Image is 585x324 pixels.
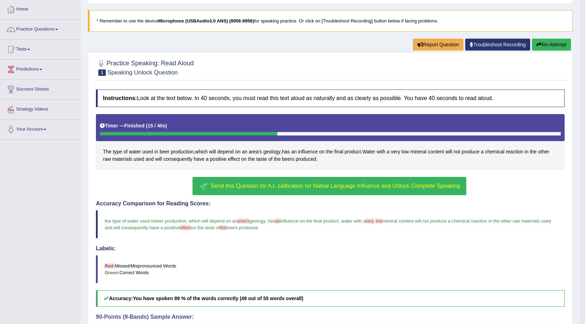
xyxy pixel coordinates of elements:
span: Click to see word definition [248,156,255,163]
a: Success Stories [0,80,80,97]
span: Click to see word definition [362,148,375,156]
span: Click to see word definition [195,148,208,156]
h2: Practice Speaking: Read Aloud [96,58,194,76]
a: Practice Questions [0,20,80,37]
blockquote: Missed/Mispronounced Words Correct Words [96,255,565,283]
span: Click to see word definition [525,148,528,156]
span: Click to see word definition [298,148,318,156]
span: beers produced [226,225,258,230]
span: Click to see word definition [387,148,390,156]
a: Strategy Videos [0,100,80,117]
span: Click to see word definition [428,148,444,156]
span: Click to see word definition [154,148,158,156]
span: Click to see word definition [485,148,504,156]
span: Click to see word definition [103,148,111,156]
span: Click to see word definition [242,148,247,156]
span: influence on the final product [280,218,339,224]
span: Click to see word definition [209,148,216,156]
span: Click to see word definition [142,148,153,156]
h5: Timer — [100,123,167,128]
span: Click to see word definition [530,148,537,156]
span: Click to see word definition [103,156,111,163]
span: an [275,218,280,224]
h4: 90-Points (9-Bands) Sample Answer: [96,314,565,320]
span: , [186,218,188,224]
span: the type of water used in [105,218,155,224]
span: Click to see word definition [462,148,480,156]
span: Click to see word definition [454,148,460,156]
span: Click to see word definition [249,148,262,156]
span: Click to see word definition [228,156,240,163]
span: beer production [155,218,186,224]
span: Click to see word definition [256,156,267,163]
h4: Accuracy Comparison for Reading Scores: [96,200,565,207]
button: Send this Question for A.I. calibration for Native Language Influence and Unlock Complete Speaking [193,177,466,195]
span: Click to see word definition [134,156,144,163]
span: Click to see word definition [160,148,169,156]
span: effect [180,225,191,230]
b: You have spoken 89 % of the words correctly (49 out of 55 words overall) [133,296,303,301]
span: Click to see word definition [194,156,204,163]
span: low [376,218,383,224]
b: Microphone (USBAudio3.0 ANS) (8956:8956) [158,18,254,24]
span: Click to see word definition [445,148,452,156]
span: Click to see word definition [129,148,141,156]
h4: Labels: [96,245,565,252]
span: Click to see word definition [402,148,409,156]
span: Click to see word definition [241,156,247,163]
span: Click to see word definition [291,148,297,156]
b: Red: [105,263,115,269]
a: Predictions [0,60,80,77]
b: 15 / 40s [148,123,165,128]
span: Click to see word definition [171,148,194,156]
span: Click to see word definition [296,156,316,163]
b: Finished [124,123,145,128]
span: Click to see word definition [506,148,523,156]
span: Click to see word definition [217,148,234,156]
h5: Accuracy: [96,290,565,307]
a: Tests [0,40,80,57]
span: Click to see word definition [268,156,273,163]
span: Click to see word definition [345,148,361,156]
div: , , . . [96,114,565,170]
span: Click to see word definition [282,156,294,163]
b: Instructions: [103,95,137,101]
span: which will depend on an [189,218,237,224]
h4: Look at the text below. In 40 seconds, you must read this text aloud as naturally and as clearly ... [96,90,565,107]
span: Click to see word definition [155,156,162,163]
b: ) [165,123,167,128]
span: Click to see word definition [163,156,193,163]
b: ( [146,123,148,128]
button: Report Question [413,39,463,51]
span: Send this Question for A.I. calibration for Native Language Influence and Unlock Complete Speaking [211,183,460,189]
span: Click to see word definition [326,148,333,156]
span: Click to see word definition [210,156,226,163]
button: Re-Attempt [532,39,571,51]
span: the [220,225,226,230]
span: Click to see word definition [538,148,549,156]
span: Click to see word definition [334,148,343,156]
span: geology [249,218,265,224]
span: very [365,218,374,224]
span: Click to see word definition [264,148,281,156]
span: Click to see word definition [282,148,290,156]
span: Click to see word definition [319,148,325,156]
span: area's [237,218,249,224]
span: Click to see word definition [235,148,241,156]
span: on the taste of [191,225,220,230]
blockquote: * Remember to use the device for speaking practice. Or click on [Troubleshoot Recording] button b... [88,10,573,32]
span: Click to see word definition [123,148,128,156]
a: Your Account [0,120,80,137]
span: 1 [98,70,106,76]
span: Click to see word definition [274,156,280,163]
span: Click to see word definition [145,156,154,163]
span: Click to see word definition [113,148,122,156]
span: , [265,218,267,224]
span: Click to see word definition [377,148,385,156]
span: water with a [341,218,365,224]
span: Click to see word definition [481,148,484,156]
span: Click to see word definition [206,156,209,163]
span: has [268,218,275,224]
a: Troubleshoot Recording [465,39,530,51]
span: Click to see word definition [410,148,427,156]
